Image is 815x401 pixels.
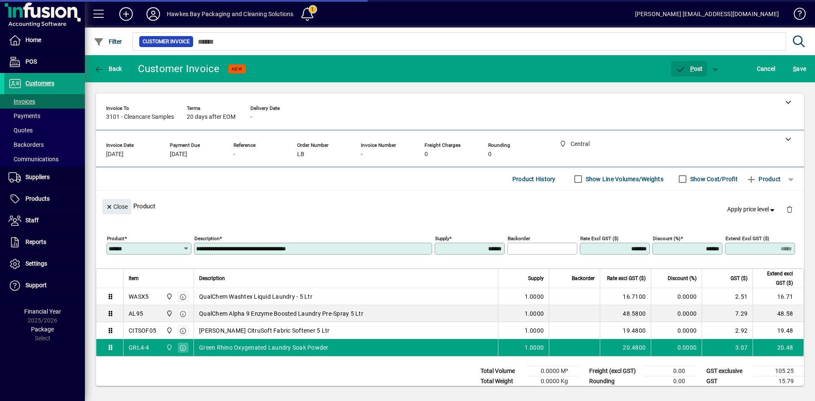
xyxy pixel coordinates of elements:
span: 1.0000 [525,326,544,335]
span: NEW [232,66,242,72]
a: Home [4,30,85,51]
td: 0.0000 [651,339,702,356]
div: Product [96,191,804,222]
td: GST exclusive [702,366,753,376]
a: POS [4,51,85,73]
td: 0.0000 Kg [527,376,578,387]
span: 1.0000 [525,292,544,301]
span: Communications [8,156,59,163]
label: Show Cost/Profit [689,175,738,183]
a: Suppliers [4,167,85,188]
td: 3.07 [702,339,753,356]
mat-label: Discount (%) [653,236,680,241]
td: 19.48 [753,322,804,339]
td: 0.0000 [651,288,702,305]
span: QualChem Alpha 9 Enzyme Boosted Laundry Pre-Spray 5 Ltr [199,309,363,318]
span: [PERSON_NAME] CitruSoft Fabric Softener 5 Ltr [199,326,329,335]
span: Support [25,282,47,289]
td: 0.00 [644,376,695,387]
a: Communications [4,152,85,166]
span: GST ($) [731,274,748,283]
mat-label: Description [194,236,219,241]
span: ost [675,65,703,72]
button: Cancel [755,61,778,76]
span: [DATE] [106,151,124,158]
span: [DATE] [170,151,187,158]
div: AL95 [129,309,143,318]
span: Cancel [757,62,776,76]
span: Back [94,65,122,72]
span: 1.0000 [525,309,544,318]
app-page-header-button: Delete [779,205,800,213]
span: Central [164,309,174,318]
button: Product [742,171,785,187]
span: Product [746,172,781,186]
button: Save [791,61,808,76]
span: Staff [25,217,39,224]
button: Post [671,61,707,76]
span: Discount (%) [668,274,697,283]
a: Invoices [4,94,85,109]
td: Rounding [585,376,644,387]
span: - [361,151,363,158]
span: Invoices [8,98,35,105]
a: Reports [4,232,85,253]
mat-label: Rate excl GST ($) [580,236,618,241]
div: CITSOF05 [129,326,156,335]
span: Customer Invoice [143,37,190,46]
span: Rate excl GST ($) [607,274,646,283]
span: Suppliers [25,174,50,180]
span: Central [164,326,174,335]
span: Supply [528,274,544,283]
button: Close [102,199,131,214]
span: Apply price level [727,205,776,214]
label: Show Line Volumes/Weights [584,175,663,183]
span: Package [31,326,54,333]
span: 1.0000 [525,343,544,352]
span: Filter [94,38,122,45]
td: 15.79 [753,376,804,387]
td: 20.48 [753,339,804,356]
button: Filter [92,34,124,49]
div: Customer Invoice [138,62,220,76]
td: 0.0000 M³ [527,366,578,376]
span: P [690,65,694,72]
td: 0.0000 [651,305,702,322]
td: 2.92 [702,322,753,339]
mat-label: Extend excl GST ($) [725,236,769,241]
span: S [793,65,796,72]
span: Settings [25,260,47,267]
a: Support [4,275,85,296]
button: Apply price level [724,202,780,217]
span: LB [297,151,304,158]
td: 2.51 [702,288,753,305]
div: GRL4-4 [129,343,149,352]
span: Item [129,274,139,283]
td: 48.58 [753,305,804,322]
div: WASX5 [129,292,149,301]
app-page-header-button: Close [100,202,133,210]
button: Product History [509,171,559,187]
span: Products [25,195,50,202]
span: - [250,114,252,121]
div: Hawkes Bay Packaging and Cleaning Solutions [167,7,294,21]
div: 48.5800 [605,309,646,318]
span: Central [164,292,174,301]
span: POS [25,58,37,65]
td: 0.00 [644,366,695,376]
span: Central [164,343,174,352]
a: Knowledge Base [787,2,804,29]
td: GST [702,376,753,387]
a: Quotes [4,123,85,137]
td: 7.29 [702,305,753,322]
span: Payments [8,112,40,119]
td: 0.0000 [651,322,702,339]
span: 0 [424,151,428,158]
span: Backorders [8,141,44,148]
span: Extend excl GST ($) [758,269,793,288]
span: Customers [25,80,54,87]
td: Total Weight [476,376,527,387]
a: Payments [4,109,85,123]
a: Settings [4,253,85,275]
button: Delete [779,199,800,219]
